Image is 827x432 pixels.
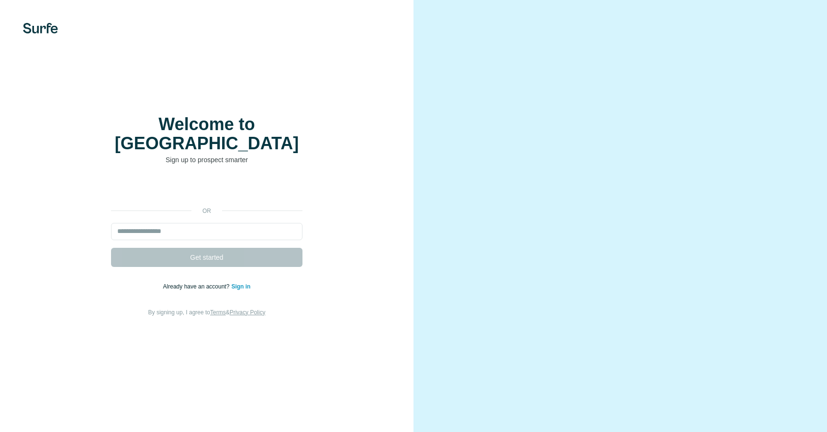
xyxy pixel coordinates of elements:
[106,179,307,200] iframe: Sign in with Google Button
[191,207,222,215] p: or
[163,283,232,290] span: Already have an account?
[23,23,58,33] img: Surfe's logo
[230,309,266,316] a: Privacy Policy
[111,155,302,165] p: Sign up to prospect smarter
[210,309,226,316] a: Terms
[148,309,266,316] span: By signing up, I agree to &
[231,283,250,290] a: Sign in
[111,115,302,153] h1: Welcome to [GEOGRAPHIC_DATA]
